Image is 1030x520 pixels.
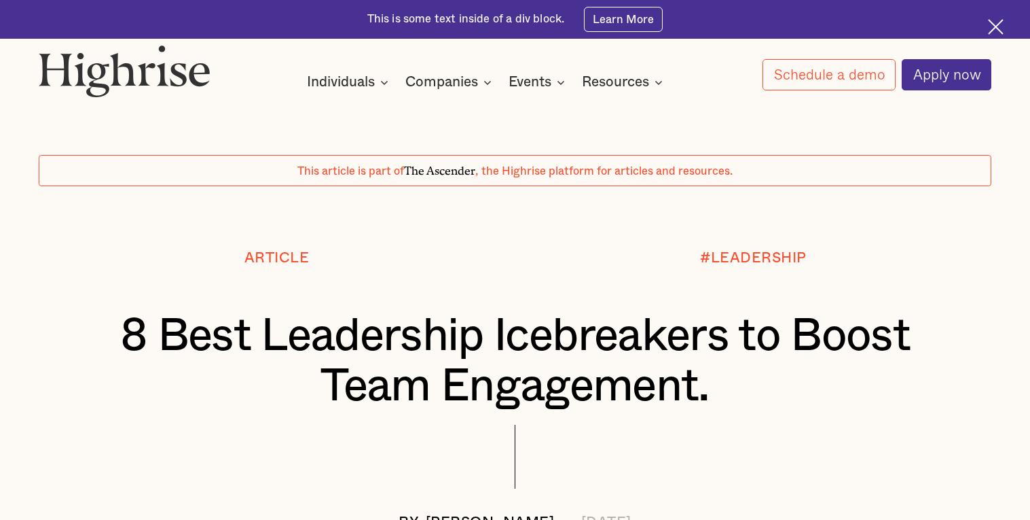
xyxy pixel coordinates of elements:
a: Learn More [584,7,663,31]
span: The Ascender [404,162,475,175]
div: Events [509,74,551,90]
span: , the Highrise platform for articles and resources. [475,166,733,177]
div: Resources [582,74,667,90]
span: This article is part of [297,166,404,177]
div: Resources [582,74,649,90]
div: Companies [405,74,496,90]
img: Cross icon [988,19,1004,35]
div: Companies [405,74,478,90]
div: #LEADERSHIP [700,250,807,266]
div: Events [509,74,569,90]
a: Apply now [902,59,991,90]
h1: 8 Best Leadership Icebreakers to Boost Team Engagement. [78,311,952,413]
div: Individuals [307,74,375,90]
div: This is some text inside of a div block. [367,12,565,27]
a: Schedule a demo [762,59,896,90]
div: Individuals [307,74,392,90]
img: Highrise logo [39,45,211,97]
div: Article [244,250,310,266]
